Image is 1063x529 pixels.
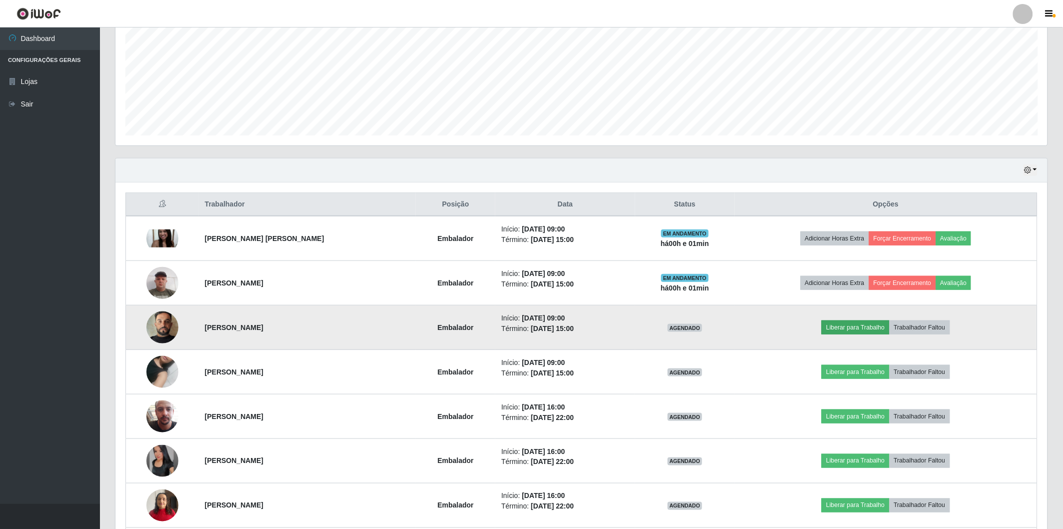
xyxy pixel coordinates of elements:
[822,454,889,468] button: Liberar para Trabalho
[205,234,324,242] strong: [PERSON_NAME] [PERSON_NAME]
[635,193,735,216] th: Status
[822,365,889,379] button: Liberar para Trabalho
[438,457,474,465] strong: Embalador
[890,409,950,423] button: Trabalhador Faltou
[822,498,889,512] button: Liberar para Trabalho
[531,413,574,421] time: [DATE] 22:00
[205,412,263,420] strong: [PERSON_NAME]
[501,224,629,234] li: Início:
[438,501,474,509] strong: Embalador
[146,484,178,526] img: 1737135977494.jpeg
[146,229,178,247] img: 1676406696762.jpeg
[661,284,709,292] strong: há 00 h e 01 min
[668,413,703,421] span: AGENDADO
[531,324,574,332] time: [DATE] 15:00
[801,231,869,245] button: Adicionar Horas Extra
[501,279,629,289] li: Término:
[822,409,889,423] button: Liberar para Trabalho
[522,314,565,322] time: [DATE] 09:00
[501,268,629,279] li: Início:
[522,269,565,277] time: [DATE] 09:00
[890,320,950,334] button: Trabalhador Faltou
[501,313,629,323] li: Início:
[205,323,263,331] strong: [PERSON_NAME]
[522,358,565,366] time: [DATE] 09:00
[531,235,574,243] time: [DATE] 15:00
[438,279,474,287] strong: Embalador
[522,492,565,500] time: [DATE] 16:00
[146,445,178,477] img: 1750472737511.jpeg
[668,368,703,376] span: AGENDADO
[205,279,263,287] strong: [PERSON_NAME]
[668,324,703,332] span: AGENDADO
[501,402,629,412] li: Início:
[438,234,474,242] strong: Embalador
[522,403,565,411] time: [DATE] 16:00
[501,457,629,467] li: Término:
[205,501,263,509] strong: [PERSON_NAME]
[936,276,972,290] button: Avaliação
[501,446,629,457] li: Início:
[890,498,950,512] button: Trabalhador Faltou
[531,502,574,510] time: [DATE] 22:00
[146,299,178,356] img: 1732360371404.jpeg
[205,368,263,376] strong: [PERSON_NAME]
[735,193,1037,216] th: Opções
[661,274,709,282] span: EM ANDAMENTO
[199,193,416,216] th: Trabalhador
[501,323,629,334] li: Término:
[822,320,889,334] button: Liberar para Trabalho
[495,193,635,216] th: Data
[438,412,474,420] strong: Embalador
[668,502,703,510] span: AGENDADO
[146,343,178,400] img: 1700235311626.jpeg
[661,239,709,247] strong: há 00 h e 01 min
[936,231,972,245] button: Avaliação
[668,457,703,465] span: AGENDADO
[205,457,263,465] strong: [PERSON_NAME]
[416,193,495,216] th: Posição
[501,357,629,368] li: Início:
[501,368,629,378] li: Término:
[890,454,950,468] button: Trabalhador Faltou
[531,369,574,377] time: [DATE] 15:00
[16,7,61,20] img: CoreUI Logo
[801,276,869,290] button: Adicionar Horas Extra
[438,368,474,376] strong: Embalador
[522,225,565,233] time: [DATE] 09:00
[501,234,629,245] li: Término:
[522,447,565,455] time: [DATE] 16:00
[501,491,629,501] li: Início:
[531,280,574,288] time: [DATE] 15:00
[438,323,474,331] strong: Embalador
[531,458,574,466] time: [DATE] 22:00
[146,261,178,304] img: 1709375112510.jpeg
[869,276,936,290] button: Forçar Encerramento
[501,412,629,423] li: Término:
[501,501,629,512] li: Término:
[146,388,178,445] img: 1745843945427.jpeg
[890,365,950,379] button: Trabalhador Faltou
[869,231,936,245] button: Forçar Encerramento
[661,229,709,237] span: EM ANDAMENTO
